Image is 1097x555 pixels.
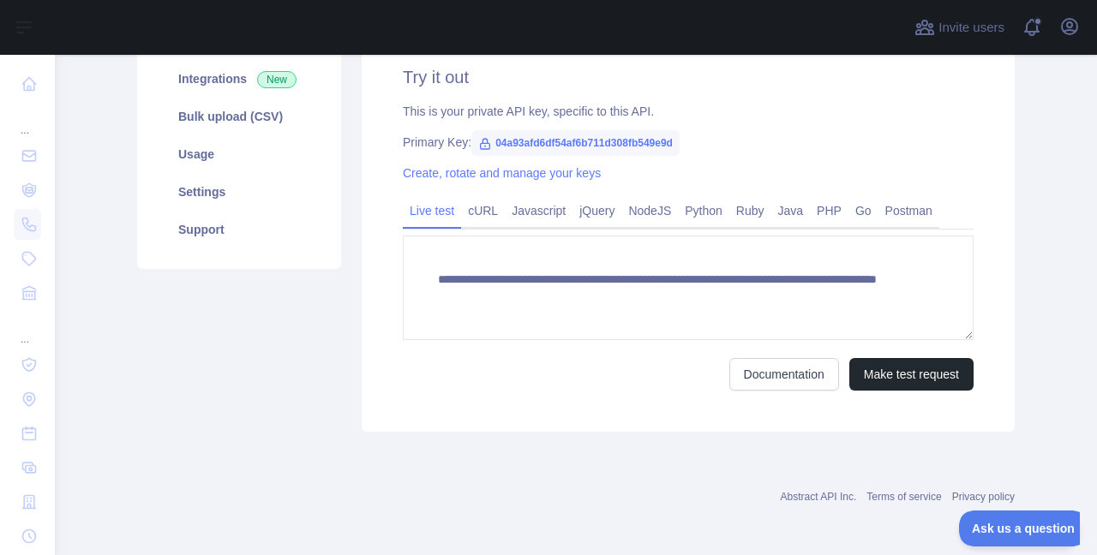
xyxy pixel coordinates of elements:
[952,491,1015,503] a: Privacy policy
[461,197,505,224] a: cURL
[878,197,939,224] a: Postman
[849,358,974,391] button: Make test request
[911,14,1008,41] button: Invite users
[403,103,974,120] div: This is your private API key, specific to this API.
[781,491,857,503] a: Abstract API Inc.
[938,18,1004,38] span: Invite users
[158,211,321,248] a: Support
[471,130,680,156] span: 04a93afd6df54af6b711d308fb549e9d
[14,312,41,346] div: ...
[848,197,878,224] a: Go
[729,358,839,391] a: Documentation
[505,197,572,224] a: Javascript
[621,197,678,224] a: NodeJS
[572,197,621,224] a: jQuery
[257,71,297,88] span: New
[403,166,601,180] a: Create, rotate and manage your keys
[810,197,848,224] a: PHP
[403,197,461,224] a: Live test
[14,103,41,137] div: ...
[678,197,729,224] a: Python
[158,173,321,211] a: Settings
[403,134,974,151] div: Primary Key:
[866,491,941,503] a: Terms of service
[158,98,321,135] a: Bulk upload (CSV)
[729,197,771,224] a: Ruby
[158,135,321,173] a: Usage
[158,60,321,98] a: Integrations New
[403,65,974,89] h2: Try it out
[771,197,811,224] a: Java
[959,510,1080,546] iframe: Toggle Customer Support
